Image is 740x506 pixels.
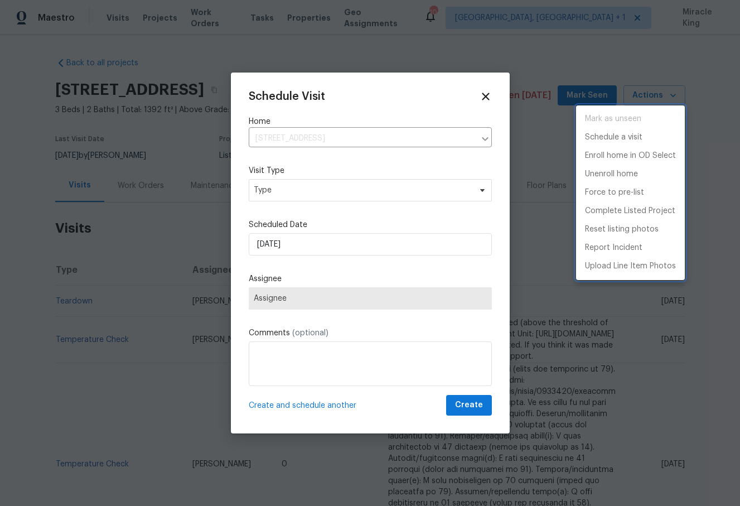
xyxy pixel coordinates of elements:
p: Schedule a visit [585,132,642,143]
p: Force to pre-list [585,187,644,199]
p: Upload Line Item Photos [585,261,676,272]
p: Enroll home in OD Select [585,150,676,162]
p: Reset listing photos [585,224,659,235]
p: Unenroll home [585,168,638,180]
p: Report Incident [585,242,642,254]
p: Complete Listed Project [585,205,675,217]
